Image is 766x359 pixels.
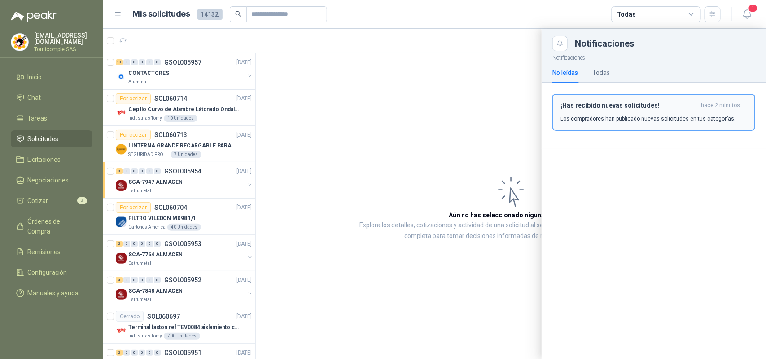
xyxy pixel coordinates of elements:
[552,68,578,78] div: No leídas
[11,243,92,260] a: Remisiones
[133,8,190,21] h1: Mis solicitudes
[11,130,92,147] a: Solicitudes
[28,268,67,277] span: Configuración
[11,110,92,127] a: Tareas
[617,9,636,19] div: Todas
[11,11,57,22] img: Logo peakr
[235,11,241,17] span: search
[77,197,87,204] span: 3
[11,151,92,168] a: Licitaciones
[560,102,697,109] h3: ¡Has recibido nuevas solicitudes!
[34,32,92,45] p: [EMAIL_ADDRESS][DOMAIN_NAME]
[28,175,69,185] span: Negociaciones
[28,72,42,82] span: Inicio
[560,115,735,123] p: Los compradores han publicado nuevas solicitudes en tus categorías.
[701,102,740,109] span: hace 2 minutos
[28,155,61,164] span: Licitaciones
[28,93,41,103] span: Chat
[11,172,92,189] a: Negociaciones
[542,51,766,62] p: Notificaciones
[34,47,92,52] p: Tornicomple SAS
[28,196,48,206] span: Cotizar
[592,68,610,78] div: Todas
[11,264,92,281] a: Configuración
[11,285,92,302] a: Manuales y ayuda
[552,36,568,51] button: Close
[11,34,28,51] img: Company Logo
[11,213,92,240] a: Órdenes de Compra
[28,113,48,123] span: Tareas
[28,288,79,298] span: Manuales y ayuda
[748,4,758,13] span: 1
[575,39,755,48] div: Notificaciones
[197,9,223,20] span: 14132
[28,247,61,257] span: Remisiones
[11,89,92,106] a: Chat
[28,134,59,144] span: Solicitudes
[28,216,84,236] span: Órdenes de Compra
[11,192,92,209] a: Cotizar3
[11,69,92,86] a: Inicio
[739,6,755,22] button: 1
[552,94,755,131] button: ¡Has recibido nuevas solicitudes!hace 2 minutos Los compradores han publicado nuevas solicitudes ...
